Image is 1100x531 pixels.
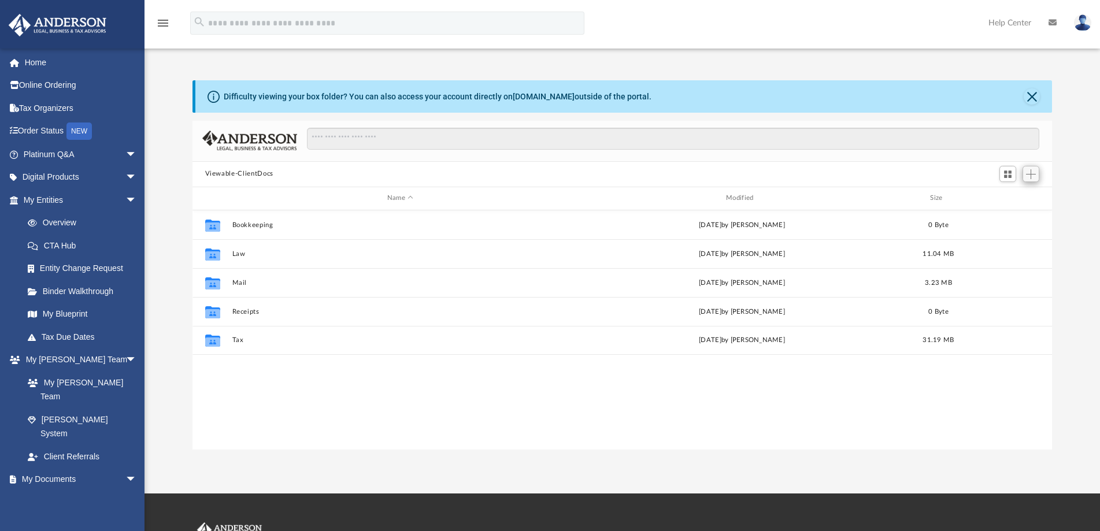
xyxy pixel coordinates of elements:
a: My Entitiesarrow_drop_down [8,188,154,211]
a: Online Ordering [8,74,154,97]
a: Binder Walkthrough [16,280,154,303]
a: Client Referrals [16,445,149,468]
span: 0 Byte [928,308,949,314]
a: My [PERSON_NAME] Teamarrow_drop_down [8,348,149,372]
button: Close [1024,88,1040,105]
a: Overview [16,211,154,235]
img: User Pic [1074,14,1091,31]
a: [PERSON_NAME] System [16,408,149,445]
button: Bookkeeping [232,221,568,229]
button: Law [232,250,568,258]
img: Anderson Advisors Platinum Portal [5,14,110,36]
span: 31.19 MB [923,337,954,343]
a: Home [8,51,154,74]
div: [DATE] by [PERSON_NAME] [573,220,910,230]
a: Tax Organizers [8,96,154,120]
a: My Blueprint [16,303,149,326]
button: Add [1023,166,1040,182]
input: Search files and folders [307,128,1039,150]
i: search [193,16,206,28]
button: Viewable-ClientDocs [205,169,273,179]
div: Difficulty viewing your box folder? You can also access your account directly on outside of the p... [224,91,651,103]
div: [DATE] by [PERSON_NAME] [573,248,910,259]
a: Tax Due Dates [16,325,154,348]
div: NEW [66,122,92,140]
i: menu [156,16,170,30]
button: Receipts [232,308,568,315]
button: Mail [232,279,568,287]
span: arrow_drop_down [125,348,149,372]
a: Digital Productsarrow_drop_down [8,166,154,189]
span: 11.04 MB [923,250,954,257]
a: Entity Change Request [16,257,154,280]
div: [DATE] by [PERSON_NAME] [573,277,910,288]
span: arrow_drop_down [125,468,149,492]
div: [DATE] by [PERSON_NAME] [573,306,910,317]
div: grid [192,210,1053,450]
span: arrow_drop_down [125,188,149,212]
div: id [197,193,226,203]
a: Order StatusNEW [8,120,154,143]
a: Box [16,491,143,514]
a: menu [156,22,170,30]
button: Switch to Grid View [999,166,1017,182]
a: [DOMAIN_NAME] [513,92,575,101]
span: arrow_drop_down [125,166,149,190]
div: id [966,193,1047,203]
div: [DATE] by [PERSON_NAME] [573,335,910,346]
a: Platinum Q&Aarrow_drop_down [8,143,154,166]
a: CTA Hub [16,234,154,257]
span: 0 Byte [928,221,949,228]
span: arrow_drop_down [125,143,149,166]
span: 3.23 MB [925,279,952,285]
div: Name [231,193,568,203]
button: Tax [232,336,568,344]
a: My Documentsarrow_drop_down [8,468,149,491]
a: My [PERSON_NAME] Team [16,371,143,408]
div: Size [915,193,961,203]
div: Modified [573,193,910,203]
